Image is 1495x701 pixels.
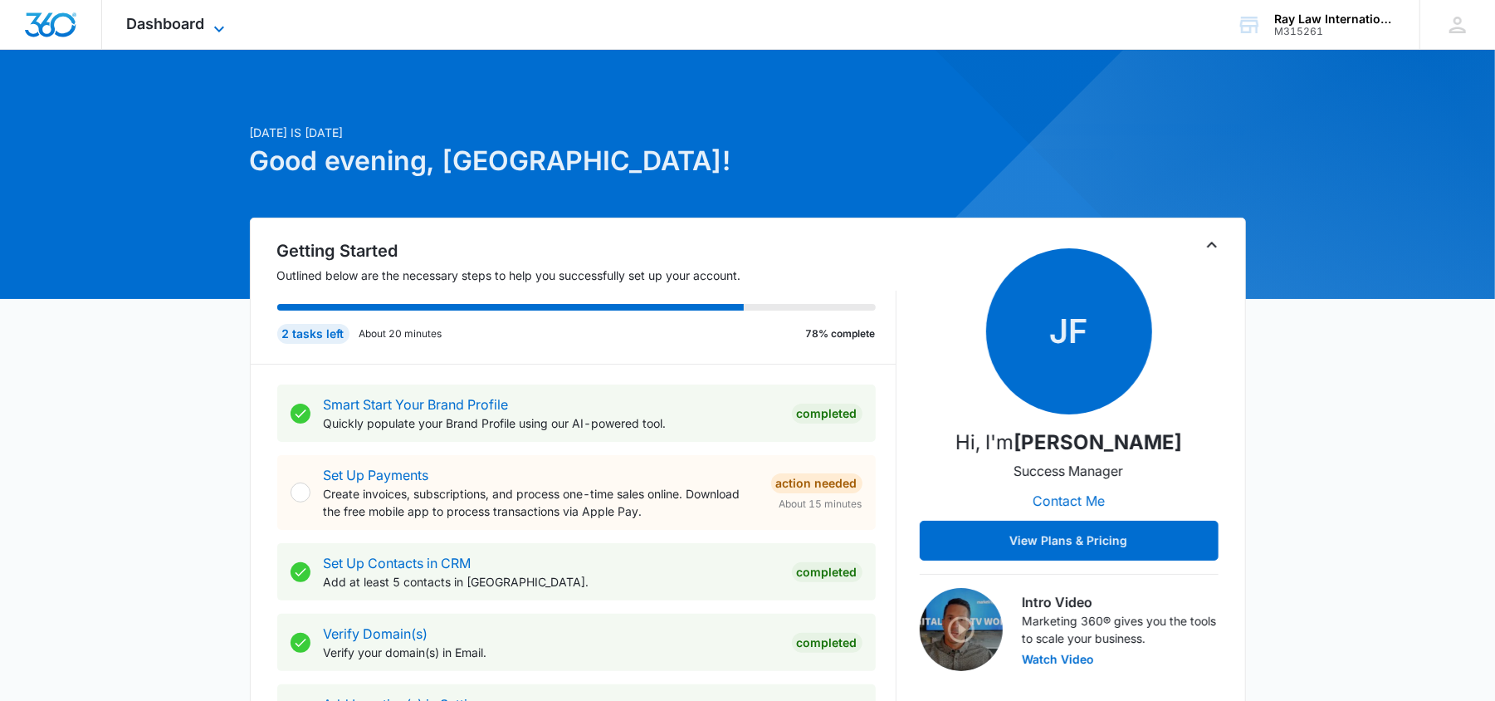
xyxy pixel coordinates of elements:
span: About 15 minutes [779,497,862,512]
p: Verify your domain(s) in Email. [324,644,779,661]
div: Completed [792,562,862,582]
p: 78% complete [806,326,876,341]
button: View Plans & Pricing [920,521,1219,561]
div: Action Needed [771,473,862,493]
span: Dashboard [127,15,205,32]
p: Marketing 360® gives you the tools to scale your business. [1023,612,1219,647]
button: Contact Me [1016,481,1121,521]
a: Verify Domain(s) [324,625,428,642]
p: Create invoices, subscriptions, and process one-time sales online. Download the free mobile app t... [324,485,758,520]
p: Add at least 5 contacts in [GEOGRAPHIC_DATA]. [324,573,779,591]
p: About 20 minutes [359,326,442,341]
div: account id [1274,26,1395,37]
div: account name [1274,12,1395,26]
img: Intro Video [920,588,1003,671]
p: Outlined below are the necessary steps to help you successfully set up your account. [277,267,897,284]
a: Set Up Contacts in CRM [324,555,471,571]
span: JF [986,248,1152,414]
h2: Getting Started [277,238,897,263]
div: Completed [792,633,862,653]
strong: [PERSON_NAME] [1014,430,1182,454]
p: [DATE] is [DATE] [250,124,907,141]
button: Toggle Collapse [1202,235,1222,255]
p: Success Manager [1014,461,1124,481]
button: Watch Video [1023,654,1095,665]
p: Quickly populate your Brand Profile using our AI-powered tool. [324,414,779,432]
div: Completed [792,404,862,424]
div: 2 tasks left [277,324,349,344]
a: Smart Start Your Brand Profile [324,396,509,413]
h3: Intro Video [1023,592,1219,612]
p: Hi, I'm [955,428,1182,458]
h1: Good evening, [GEOGRAPHIC_DATA]! [250,141,907,181]
a: Set Up Payments [324,467,429,483]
